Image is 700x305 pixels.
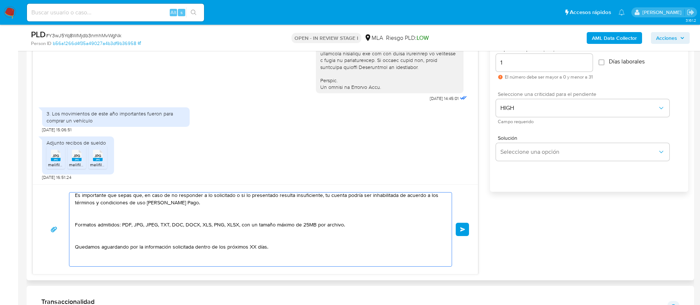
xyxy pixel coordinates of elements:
[94,153,101,158] span: JPG
[570,8,611,16] span: Accesos rápidos
[27,8,204,17] input: Buscar usuario o caso...
[46,110,185,124] div: 3. Los movimientos de este año importantes fueron para comprar un vehículo
[609,58,645,65] span: Días laborales
[651,32,690,44] button: Acciones
[69,162,137,168] span: melifile2044214066572645139.jpg
[186,7,201,18] button: search-icon
[430,96,459,101] span: [DATE] 14:45:01
[52,153,59,158] span: JPG
[46,139,110,146] div: Adjunto recibos de sueldo
[498,91,671,97] span: Seleccione una criticidad para el pendiente
[642,9,684,16] p: maria.acosta@mercadolibre.com
[498,120,671,124] span: Campo requerido
[180,9,183,16] span: s
[496,99,669,117] button: HIGH
[498,135,671,141] span: Solución
[31,28,46,40] b: PLD
[599,59,604,65] input: Días laborales
[53,40,141,47] a: b56a1266d4f35a49027a4b3df9b36958
[656,32,677,44] span: Acciones
[500,104,658,112] span: HIGH
[456,223,469,236] button: Enviar
[364,34,383,42] div: MLA
[73,153,80,158] span: JPG
[460,227,465,232] span: Enviar
[592,32,637,44] b: AML Data Collector
[505,74,593,80] span: El número debe ser mayor a 0 y menor a 31
[417,34,429,42] span: LOW
[90,162,157,168] span: melifile1481879886300167229.jpg
[46,32,121,39] span: # Y3wJ5Yq8WMjdb3nrnhMvWgNk
[687,8,694,16] a: Salir
[48,162,116,168] span: melifile2196744928159383406.jpg
[686,17,696,23] span: 3.161.2
[292,33,361,43] p: OPEN - IN REVIEW STAGE I
[42,127,72,133] span: [DATE] 15:06:51
[170,9,176,16] span: Alt
[386,34,429,42] span: Riesgo PLD:
[496,143,669,161] button: Seleccione una opción
[75,193,442,266] textarea: Buenas tardes, Gracias por tu respuesta. Nos comunicamos nuevamente, porque necesitamos que nos p...
[496,58,593,67] input: days_to_wait
[500,148,658,156] span: Seleccione una opción
[31,40,51,47] b: Person ID
[42,174,71,180] span: [DATE] 16:51:24
[587,32,642,44] button: AML Data Collector
[618,9,625,15] a: Notificaciones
